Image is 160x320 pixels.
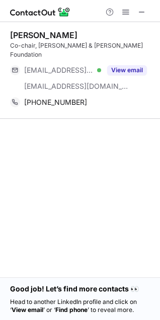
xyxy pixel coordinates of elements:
span: [EMAIL_ADDRESS][DOMAIN_NAME] [24,66,94,75]
strong: View email [12,306,43,313]
img: ContactOut v5.3.10 [10,6,70,18]
span: [PHONE_NUMBER] [24,98,87,107]
h1: Good job! Let’s find more contacts 👀 [10,284,150,294]
span: [EMAIL_ADDRESS][DOMAIN_NAME] [24,82,129,91]
div: Co-chair, [PERSON_NAME] & [PERSON_NAME] Foundation [10,41,154,59]
div: [PERSON_NAME] [10,30,77,40]
strong: Find phone [55,306,88,313]
button: Reveal Button [107,65,147,75]
p: Head to another LinkedIn profile and click on ‘ ’ or ‘ ’ to reveal more. [10,298,150,314]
